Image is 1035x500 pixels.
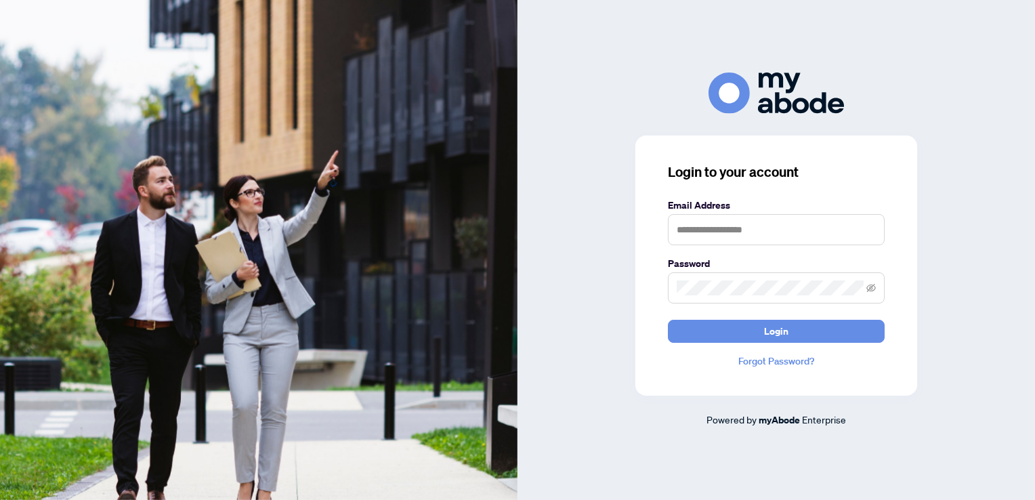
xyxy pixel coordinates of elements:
img: ma-logo [709,72,844,114]
label: Password [668,256,885,271]
label: Email Address [668,198,885,213]
a: Forgot Password? [668,354,885,369]
span: Powered by [706,413,757,425]
a: myAbode [759,413,800,428]
button: Login [668,320,885,343]
span: Login [764,320,788,342]
span: Enterprise [802,413,846,425]
span: eye-invisible [866,283,876,293]
h3: Login to your account [668,163,885,182]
